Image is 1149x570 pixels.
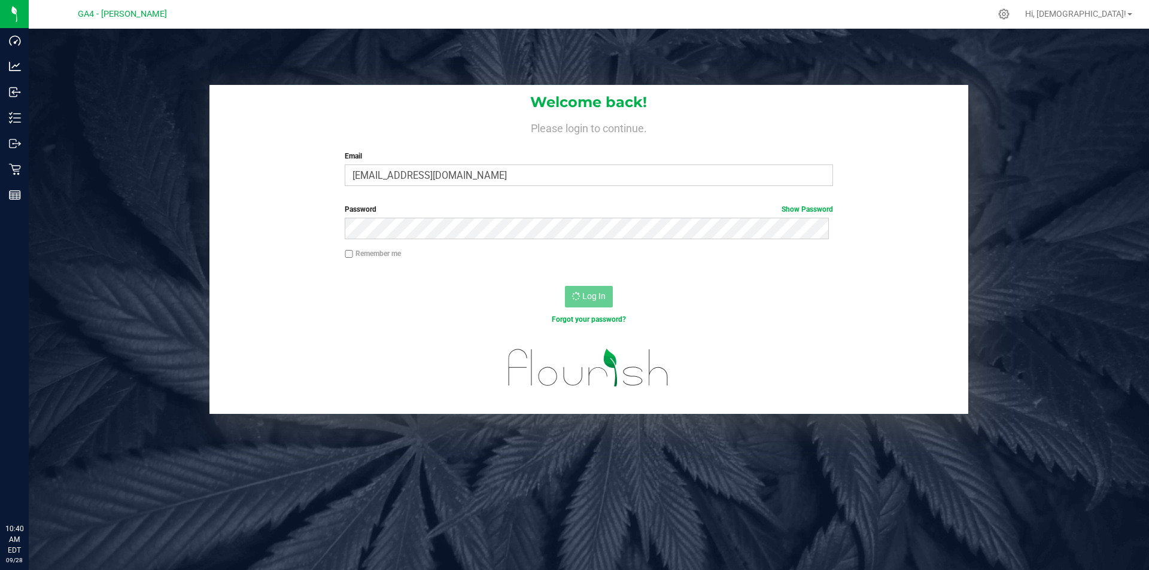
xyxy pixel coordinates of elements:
inline-svg: Reports [9,189,21,201]
inline-svg: Dashboard [9,35,21,47]
button: Log In [565,286,613,307]
p: 10:40 AM EDT [5,523,23,556]
inline-svg: Analytics [9,60,21,72]
span: Log In [582,291,606,301]
div: Manage settings [996,8,1011,20]
a: Forgot your password? [552,315,626,324]
a: Show Password [782,205,833,214]
inline-svg: Retail [9,163,21,175]
span: Hi, [DEMOGRAPHIC_DATA]! [1025,9,1126,19]
img: flourish_logo.svg [494,337,683,398]
span: Password [345,205,376,214]
inline-svg: Inventory [9,112,21,124]
label: Remember me [345,248,401,259]
p: 09/28 [5,556,23,565]
h4: Please login to continue. [209,120,968,134]
inline-svg: Inbound [9,86,21,98]
input: Remember me [345,250,353,258]
span: GA4 - [PERSON_NAME] [78,9,167,19]
h1: Welcome back! [209,95,968,110]
label: Email [345,151,832,161]
inline-svg: Outbound [9,138,21,150]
